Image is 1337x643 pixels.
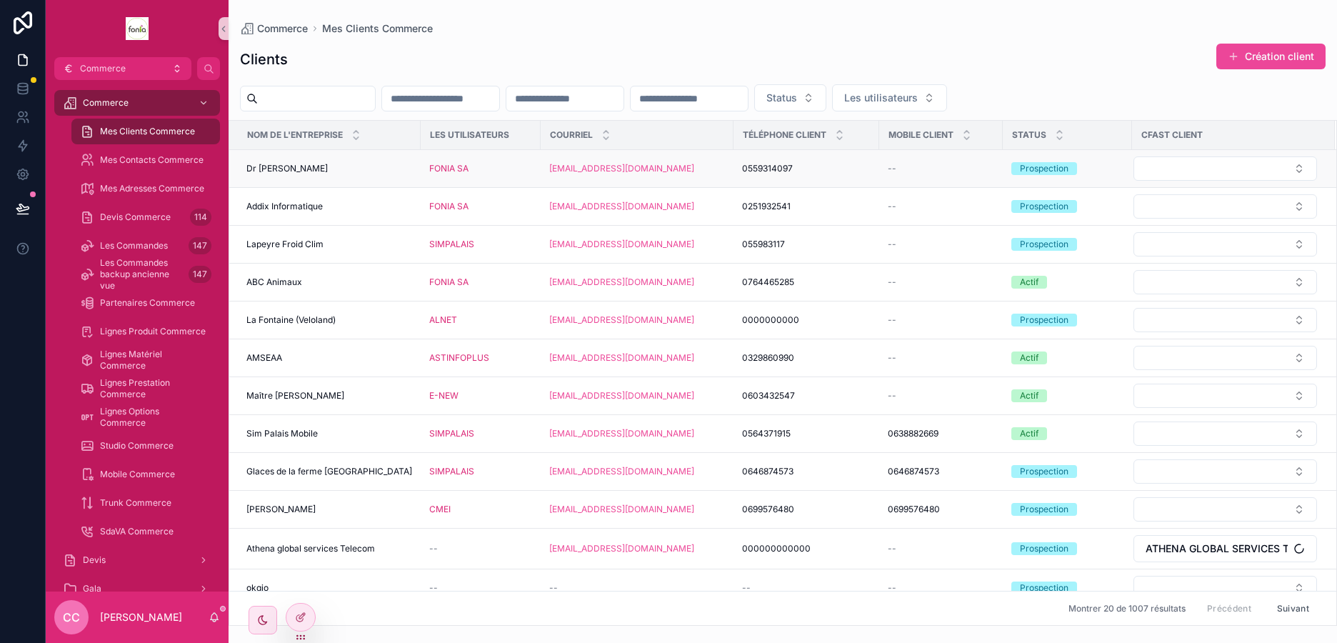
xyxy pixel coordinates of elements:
a: La Fontaine (Veloland) [246,314,412,326]
button: Select Button [1133,346,1317,370]
a: -- [888,582,994,594]
a: [EMAIL_ADDRESS][DOMAIN_NAME] [549,239,725,250]
span: cc [63,609,80,626]
span: Commerce [83,97,129,109]
a: Actif [1011,427,1123,440]
button: Select Button [1133,156,1317,181]
a: Select Button [1133,421,1318,447]
span: [PERSON_NAME] [246,504,316,515]
span: -- [429,543,438,554]
a: [EMAIL_ADDRESS][DOMAIN_NAME] [549,201,694,212]
a: Prospection [1011,582,1123,594]
a: Partenaires Commerce [71,290,220,316]
a: Select Button [1133,156,1318,181]
span: -- [888,239,896,250]
a: Lignes Options Commerce [71,404,220,430]
a: -- [888,276,994,288]
a: Trunk Commerce [71,490,220,516]
span: ALNET [429,314,457,326]
span: -- [888,352,896,364]
span: E-NEW [429,390,459,402]
span: Status [1012,129,1046,141]
span: La Fontaine (Veloland) [246,314,336,326]
a: [EMAIL_ADDRESS][DOMAIN_NAME] [549,314,725,326]
a: [EMAIL_ADDRESS][DOMAIN_NAME] [549,428,725,439]
span: 0000000000 [742,314,799,326]
a: FONIA SA [429,276,532,288]
a: okqio [246,582,412,594]
a: Select Button [1133,345,1318,371]
a: Select Button [1133,194,1318,219]
div: Actif [1020,276,1038,289]
a: 0329860990 [742,352,871,364]
span: 0699576480 [742,504,794,515]
span: Montrer 20 de 1007 résultats [1068,603,1186,614]
a: [EMAIL_ADDRESS][DOMAIN_NAME] [549,314,694,326]
a: [EMAIL_ADDRESS][DOMAIN_NAME] [549,428,694,439]
a: Select Button [1133,575,1318,601]
a: Les Commandes147 [71,233,220,259]
a: [EMAIL_ADDRESS][DOMAIN_NAME] [549,390,725,402]
span: Mes Adresses Commerce [100,183,204,194]
span: Maître [PERSON_NAME] [246,390,344,402]
a: Lignes Matériel Commerce [71,347,220,373]
div: 147 [189,266,211,283]
a: [EMAIL_ADDRESS][DOMAIN_NAME] [549,276,725,288]
a: Sim Palais Mobile [246,428,412,439]
a: Les Commandes backup ancienne vue147 [71,261,220,287]
span: -- [888,390,896,402]
div: Actif [1020,352,1038,364]
a: 0699576480 [742,504,871,515]
span: -- [888,314,896,326]
a: 0000000000 [742,314,871,326]
button: Commerce [54,57,191,80]
span: Lignes Options Commerce [100,406,206,429]
button: Select Button [832,84,947,111]
a: [EMAIL_ADDRESS][DOMAIN_NAME] [549,352,725,364]
a: -- [888,352,994,364]
span: Les Commandes backup ancienne vue [100,257,183,291]
a: SIMPALAIS [429,239,474,250]
button: Select Button [1133,422,1317,446]
div: 114 [190,209,211,226]
a: [EMAIL_ADDRESS][DOMAIN_NAME] [549,239,694,250]
a: -- [888,239,994,250]
div: Prospection [1020,238,1068,251]
a: Devis [54,547,220,573]
span: Lignes Prestation Commerce [100,377,206,400]
span: 0603432547 [742,390,795,402]
a: -- [888,390,994,402]
a: Actif [1011,352,1123,364]
a: -- [742,582,871,594]
span: FONIA SA [429,163,469,174]
a: Prospection [1011,314,1123,327]
button: Select Button [1133,308,1317,332]
a: Prospection [1011,162,1123,175]
a: Prospection [1011,465,1123,478]
button: Select Button [1133,459,1317,484]
a: Select Button [1133,497,1318,522]
button: Création client [1216,44,1326,69]
a: Studio Commerce [71,433,220,459]
span: Trunk Commerce [100,497,171,509]
span: Les Commandes [100,240,168,251]
span: okqio [246,582,269,594]
button: Select Button [1133,497,1317,522]
span: Commerce [257,21,308,36]
a: [EMAIL_ADDRESS][DOMAIN_NAME] [549,504,694,515]
a: E-NEW [429,390,532,402]
span: Mes Clients Commerce [100,126,195,137]
span: Mobile Client [888,129,953,141]
div: Prospection [1020,162,1068,175]
span: CMEI [429,504,451,515]
a: Prospection [1011,542,1123,555]
span: Studio Commerce [100,440,174,452]
span: SdaVA Commerce [100,526,174,537]
div: Prospection [1020,503,1068,516]
span: ATHENA GLOBAL SERVICES TELECOM [1146,542,1288,556]
span: Les utilisateurs [844,91,918,105]
a: -- [549,582,725,594]
span: FONIA SA [429,201,469,212]
a: ALNET [429,314,532,326]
